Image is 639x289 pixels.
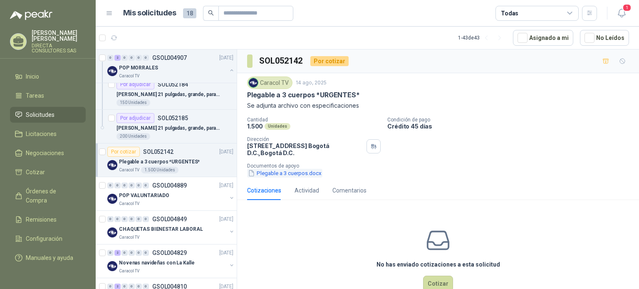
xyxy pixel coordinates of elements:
p: Caracol TV [119,167,139,173]
a: 0 0 0 0 0 0 GSOL004889[DATE] Company LogoPOP VALUNTARIADOCaracol TV [107,180,235,207]
div: Por cotizar [107,147,140,157]
a: Solicitudes [10,107,86,123]
p: CHAQUETAS BIENESTAR LABORAL [119,225,203,233]
a: Por cotizarSOL052142[DATE] Company LogoPlegable a 3 cuerpos *URGENTES*Caracol TV1.500 Unidades [96,143,237,177]
p: [PERSON_NAME] 21 pulgadas, grande, para viajes y deportes, Negro -Para fecha de entrega el dia 20... [116,124,220,132]
p: [PERSON_NAME] 21 pulgadas, grande, para viajes y deportes, Negro -Para fecha de entrega el dia 20... [116,91,220,99]
div: 0 [121,183,128,188]
div: 0 [107,55,114,61]
a: 0 0 0 0 0 0 GSOL004849[DATE] Company LogoCHAQUETAS BIENESTAR LABORALCaracol TV [107,214,235,241]
div: 0 [129,183,135,188]
span: Manuales y ayuda [26,253,73,262]
p: GSOL004829 [152,250,187,256]
p: Cantidad [247,117,381,123]
div: 0 [121,55,128,61]
p: [STREET_ADDRESS] Bogotá D.C. , Bogotá D.C. [247,142,363,156]
p: Dirección [247,136,363,142]
div: Unidades [265,123,290,130]
div: 0 [107,183,114,188]
a: Inicio [10,69,86,84]
div: Comentarios [332,186,367,195]
div: 0 [107,216,114,222]
p: SOL052185 [158,115,188,121]
p: GSOL004907 [152,55,187,61]
a: Tareas [10,88,86,104]
div: 1 - 43 de 43 [458,31,506,44]
img: Company Logo [249,78,258,87]
p: POP VALUNTARIADO [119,192,169,200]
a: 0 2 0 0 0 0 GSOL004907[DATE] Company LogoPOP MORRALESCaracol TV [107,53,235,79]
div: Actividad [295,186,319,195]
a: Remisiones [10,212,86,227]
button: Asignado a mi [513,30,573,46]
img: Logo peakr [10,10,52,20]
p: GSOL004849 [152,216,187,222]
button: Plegable a 3 cuerpos.docx [247,169,322,178]
div: 0 [121,250,128,256]
span: Cotizar [26,168,45,177]
div: Por adjudicar [116,79,154,89]
p: Caracol TV [119,268,139,274]
p: DIRECTA CONSULTORES SAS [32,43,86,53]
div: Por cotizar [310,56,349,66]
p: [DATE] [219,215,233,223]
div: 1.500 Unidades [141,167,178,173]
div: 0 [143,250,149,256]
button: No Leídos [580,30,629,46]
p: POP MORRALES [119,64,158,72]
div: 0 [136,55,142,61]
div: 0 [129,55,135,61]
div: 0 [136,183,142,188]
span: Solicitudes [26,110,54,119]
div: 2 [114,250,121,256]
p: Condición de pago [387,117,636,123]
a: Por adjudicarSOL052184[PERSON_NAME] 21 pulgadas, grande, para viajes y deportes, Negro -Para fech... [96,76,237,110]
p: SOL052184 [158,82,188,87]
h3: SOL052142 [259,54,304,67]
span: Órdenes de Compra [26,187,78,205]
a: Licitaciones [10,126,86,142]
button: 1 [614,6,629,21]
span: Inicio [26,72,39,81]
span: search [208,10,214,16]
p: Caracol TV [119,73,139,79]
p: Se adjunta archivo con especificaciones [247,101,629,110]
img: Company Logo [107,66,117,76]
p: Documentos de apoyo [247,163,636,169]
div: 0 [114,183,121,188]
div: Por adjudicar [116,113,154,123]
img: Company Logo [107,160,117,170]
div: 200 Unidades [116,133,150,140]
div: 0 [136,216,142,222]
div: 0 [143,216,149,222]
p: [DATE] [219,182,233,190]
p: [PERSON_NAME] [PERSON_NAME] [32,30,86,42]
div: 0 [143,183,149,188]
div: Cotizaciones [247,186,281,195]
img: Company Logo [107,261,117,271]
div: 0 [121,216,128,222]
div: 0 [129,250,135,256]
span: Tareas [26,91,44,100]
img: Company Logo [107,194,117,204]
a: Cotizar [10,164,86,180]
span: 18 [183,8,196,18]
p: 1.500 [247,123,263,130]
span: Negociaciones [26,148,64,158]
p: Crédito 45 días [387,123,636,130]
p: 14 ago, 2025 [296,79,327,87]
span: 1 [622,4,632,12]
p: Plegable a 3 cuerpos *URGENTES* [247,91,359,99]
h3: No has enviado cotizaciones a esta solicitud [376,260,500,269]
a: Manuales y ayuda [10,250,86,266]
p: Novenas navideñas con La Kalle [119,259,194,267]
p: [DATE] [219,148,233,156]
span: Licitaciones [26,129,57,138]
div: 0 [129,216,135,222]
p: GSOL004889 [152,183,187,188]
p: [DATE] [219,249,233,257]
a: Órdenes de Compra [10,183,86,208]
div: Caracol TV [247,77,292,89]
a: Por adjudicarSOL052185[PERSON_NAME] 21 pulgadas, grande, para viajes y deportes, Negro -Para fech... [96,110,237,143]
p: [DATE] [219,54,233,62]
